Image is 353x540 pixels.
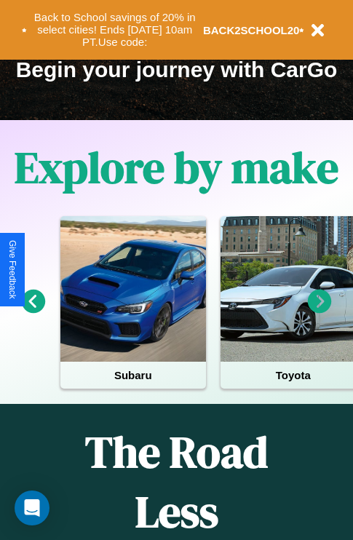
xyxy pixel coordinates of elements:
[15,138,338,197] h1: Explore by make
[60,362,206,389] h4: Subaru
[203,24,300,36] b: BACK2SCHOOL20
[7,240,17,299] div: Give Feedback
[27,7,203,52] button: Back to School savings of 20% in select cities! Ends [DATE] 10am PT.Use code:
[15,491,49,525] div: Open Intercom Messenger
